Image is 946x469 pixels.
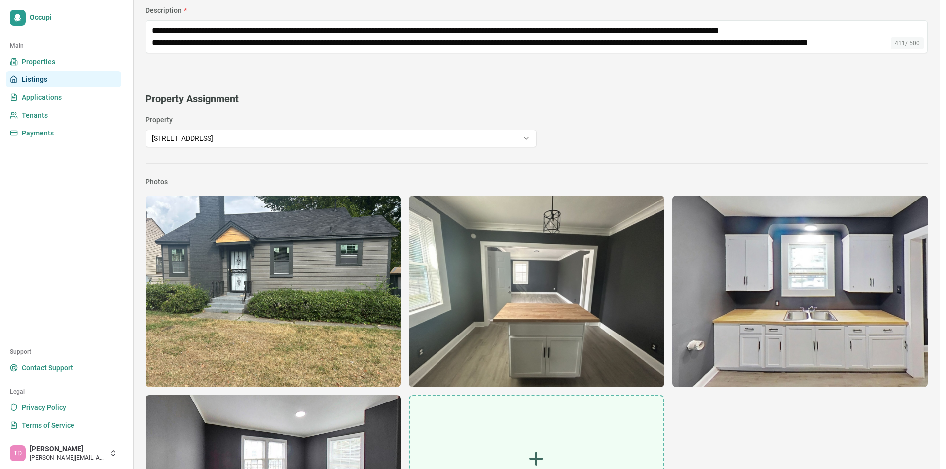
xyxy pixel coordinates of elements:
label: Photos [146,178,168,186]
span: Terms of Service [22,420,74,430]
div: Main [6,38,121,54]
div: Legal [6,384,121,400]
a: Occupi [6,6,121,30]
h2: Property Assignment [146,92,239,106]
span: [PERSON_NAME] [30,445,105,454]
span: Privacy Policy [22,402,66,412]
button: Trevor Day[PERSON_NAME][PERSON_NAME][EMAIL_ADDRESS][DOMAIN_NAME] [6,441,121,465]
div: Support [6,344,121,360]
span: Contact Support [22,363,73,373]
a: Listings [6,71,121,87]
a: Tenants [6,107,121,123]
a: Properties [6,54,121,69]
label: Description [146,6,187,14]
div: 411 / 500 [891,37,924,49]
span: Tenants [22,110,48,120]
span: Listings [22,74,47,84]
a: Applications [6,89,121,105]
a: Contact Support [6,360,121,376]
span: Payments [22,128,54,138]
span: [PERSON_NAME][EMAIL_ADDRESS][DOMAIN_NAME] [30,454,105,462]
a: Terms of Service [6,417,121,433]
a: Privacy Policy [6,400,121,415]
span: Properties [22,57,55,67]
span: Occupi [30,13,117,22]
a: Payments [6,125,121,141]
img: Trevor Day [10,445,26,461]
span: Applications [22,92,62,102]
label: Property [146,116,173,124]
